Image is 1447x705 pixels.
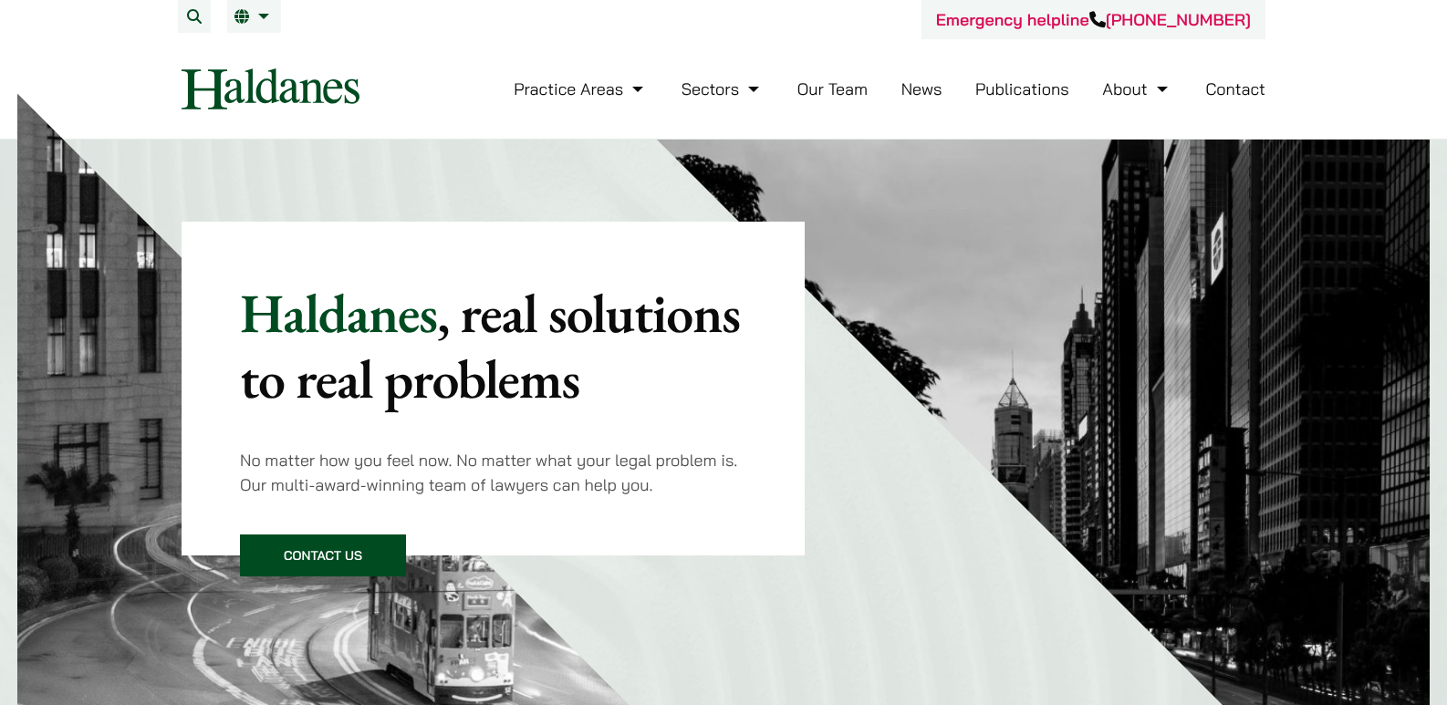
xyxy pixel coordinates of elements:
a: Sectors [682,78,764,99]
a: Publications [975,78,1069,99]
a: Emergency helpline[PHONE_NUMBER] [936,9,1251,30]
a: Practice Areas [514,78,648,99]
a: Contact [1205,78,1265,99]
a: About [1102,78,1171,99]
p: Haldanes [240,280,746,411]
a: EN [234,9,274,24]
img: Logo of Haldanes [182,68,359,109]
mark: , real solutions to real problems [240,277,740,414]
a: Our Team [797,78,868,99]
p: No matter how you feel now. No matter what your legal problem is. Our multi-award-winning team of... [240,448,746,497]
a: News [901,78,942,99]
a: Contact Us [240,534,406,576]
